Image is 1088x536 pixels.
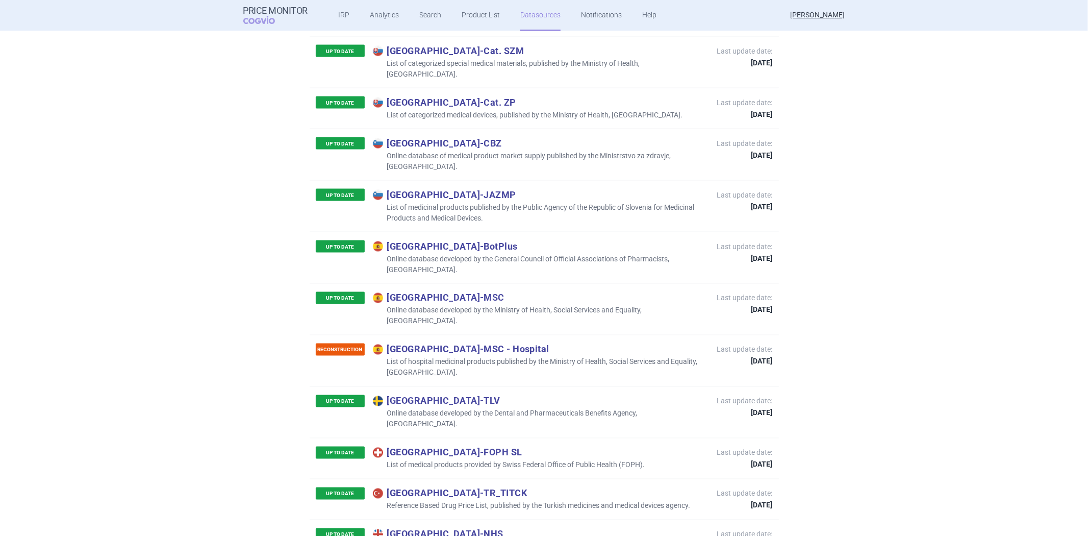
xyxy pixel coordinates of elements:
strong: [DATE] [717,502,773,509]
img: Slovenia [373,138,383,149]
strong: [DATE] [717,203,773,210]
span: COGVIO [243,16,289,24]
p: UP TO DATE [316,137,365,150]
strong: [DATE] [717,111,773,118]
p: [GEOGRAPHIC_DATA] - FOPH SL [373,447,645,458]
strong: Price Monitor [243,6,308,16]
img: Spain [373,345,383,355]
p: UP TO DATE [316,488,365,500]
img: Sweden [373,396,383,406]
strong: [DATE] [717,152,773,159]
p: Last update date: [717,98,773,118]
strong: [DATE] [717,409,773,417]
p: [GEOGRAPHIC_DATA] - TR_TITCK [373,488,691,499]
p: UP TO DATE [316,45,365,57]
p: List of categorized medical devices, published by the Ministry of Health, [GEOGRAPHIC_DATA]. [373,110,683,120]
p: [GEOGRAPHIC_DATA] - Cat. SZM [373,45,707,56]
p: List of hospital medicinal products published by the Ministry of Health, Social Services and Equa... [373,357,707,378]
strong: [DATE] [717,358,773,365]
p: List of categorized special medical materials, published by the Ministry of Health, [GEOGRAPHIC_D... [373,58,707,80]
p: Online database developed by the Ministry of Health, Social Services and Equality, [GEOGRAPHIC_DA... [373,305,707,327]
p: Last update date: [717,489,773,509]
p: [GEOGRAPHIC_DATA] - Cat. ZP [373,96,683,108]
img: Slovakia [373,46,383,56]
p: UP TO DATE [316,189,365,201]
p: List of medicinal products published by the Public Agency of the Republic of Slovenia for Medicin... [373,202,707,224]
img: Turkey [373,489,383,499]
p: Online database developed by the General Council of Official Associations of Pharmacists, [GEOGRA... [373,254,707,275]
strong: [DATE] [717,461,773,468]
p: UP TO DATE [316,96,365,109]
p: Last update date: [717,190,773,210]
p: Last update date: [717,396,773,417]
p: Last update date: [717,448,773,468]
p: Last update date: [717,46,773,66]
p: Online database of medical product market supply published by the Ministrstvo za zdravje, [GEOGRA... [373,151,707,172]
p: Last update date: [717,138,773,159]
p: [GEOGRAPHIC_DATA] - JAZMP [373,189,707,200]
a: Price MonitorCOGVIO [243,6,308,25]
strong: [DATE] [717,59,773,66]
img: Switzerland [373,448,383,458]
p: Last update date: [717,241,773,262]
img: Spain [373,293,383,303]
p: UP TO DATE [316,292,365,304]
p: [GEOGRAPHIC_DATA] - MSC - Hospital [373,344,707,355]
p: List of medical products provided by Swiss Federal Office of Public Health (FOPH). [373,460,645,471]
img: Spain [373,241,383,252]
p: [GEOGRAPHIC_DATA] - TLV [373,395,707,406]
img: Slovenia [373,190,383,200]
p: UP TO DATE [316,240,365,253]
p: [GEOGRAPHIC_DATA] - MSC [373,292,707,303]
p: [GEOGRAPHIC_DATA] - CBZ [373,137,707,149]
p: UP TO DATE [316,447,365,459]
p: UP TO DATE [316,395,365,407]
strong: [DATE] [717,306,773,313]
p: RECONSTRUCTION [316,344,365,356]
p: [GEOGRAPHIC_DATA] - BotPlus [373,240,707,252]
p: Reference Based Drug Price List, published by the Turkish medicines and medical devices agency. [373,501,691,511]
p: Last update date: [717,345,773,365]
p: Last update date: [717,293,773,313]
p: Online database developed by the Dental and Pharmaceuticals Benefits Agency, [GEOGRAPHIC_DATA]. [373,408,707,430]
strong: [DATE] [717,255,773,262]
img: Slovakia [373,98,383,108]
